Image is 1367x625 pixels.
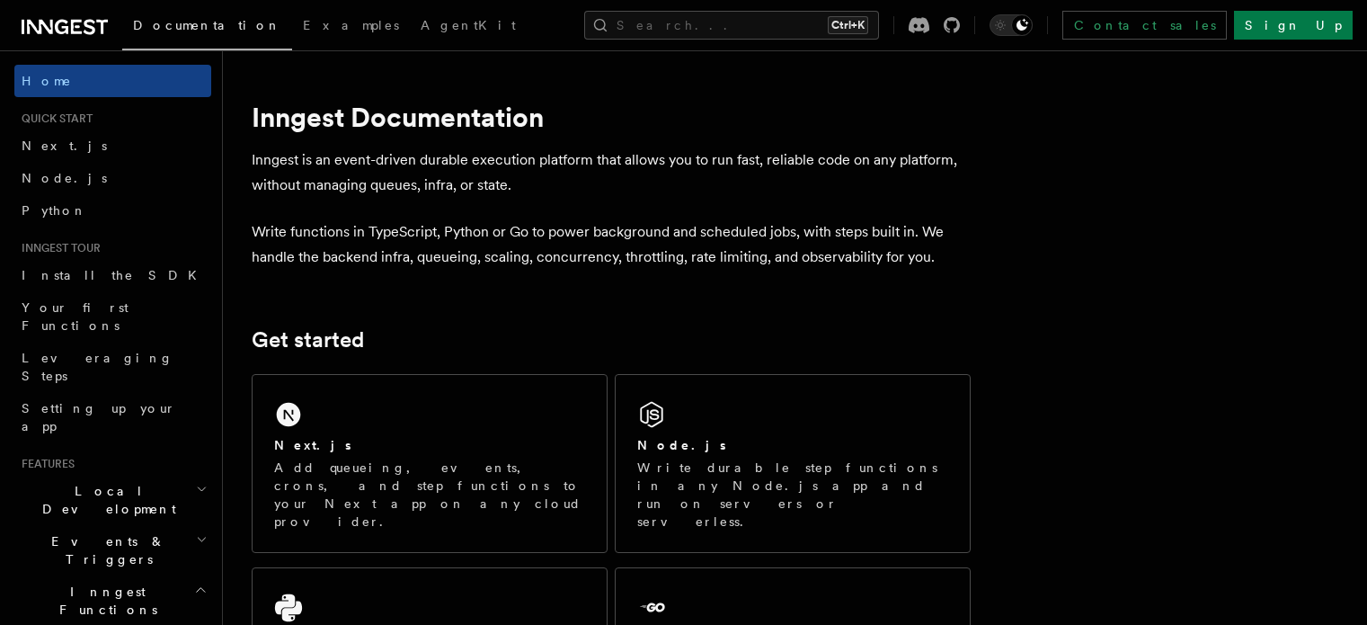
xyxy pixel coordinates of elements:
[274,436,351,454] h2: Next.js
[14,259,211,291] a: Install the SDK
[421,18,516,32] span: AgentKit
[14,583,194,619] span: Inngest Functions
[410,5,527,49] a: AgentKit
[14,482,196,518] span: Local Development
[14,475,211,525] button: Local Development
[14,342,211,392] a: Leveraging Steps
[252,327,364,353] a: Get started
[14,129,211,162] a: Next.js
[133,18,281,32] span: Documentation
[14,392,211,442] a: Setting up your app
[22,268,208,282] span: Install the SDK
[22,171,107,185] span: Node.js
[1234,11,1353,40] a: Sign Up
[14,194,211,227] a: Python
[252,147,971,198] p: Inngest is an event-driven durable execution platform that allows you to run fast, reliable code ...
[22,72,72,90] span: Home
[584,11,879,40] button: Search...Ctrl+K
[14,112,93,126] span: Quick start
[292,5,410,49] a: Examples
[14,532,196,568] span: Events & Triggers
[14,525,211,576] button: Events & Triggers
[252,374,608,553] a: Next.jsAdd queueing, events, crons, and step functions to your Next app on any cloud provider.
[252,219,971,270] p: Write functions in TypeScript, Python or Go to power background and scheduled jobs, with steps bu...
[990,14,1033,36] button: Toggle dark mode
[14,241,101,255] span: Inngest tour
[274,459,585,531] p: Add queueing, events, crons, and step functions to your Next app on any cloud provider.
[303,18,399,32] span: Examples
[22,203,87,218] span: Python
[14,162,211,194] a: Node.js
[22,351,173,383] span: Leveraging Steps
[637,459,948,531] p: Write durable step functions in any Node.js app and run on servers or serverless.
[14,457,75,471] span: Features
[252,101,971,133] h1: Inngest Documentation
[22,138,107,153] span: Next.js
[14,291,211,342] a: Your first Functions
[14,65,211,97] a: Home
[22,401,176,433] span: Setting up your app
[615,374,971,553] a: Node.jsWrite durable step functions in any Node.js app and run on servers or serverless.
[1062,11,1227,40] a: Contact sales
[828,16,868,34] kbd: Ctrl+K
[22,300,129,333] span: Your first Functions
[122,5,292,50] a: Documentation
[637,436,726,454] h2: Node.js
